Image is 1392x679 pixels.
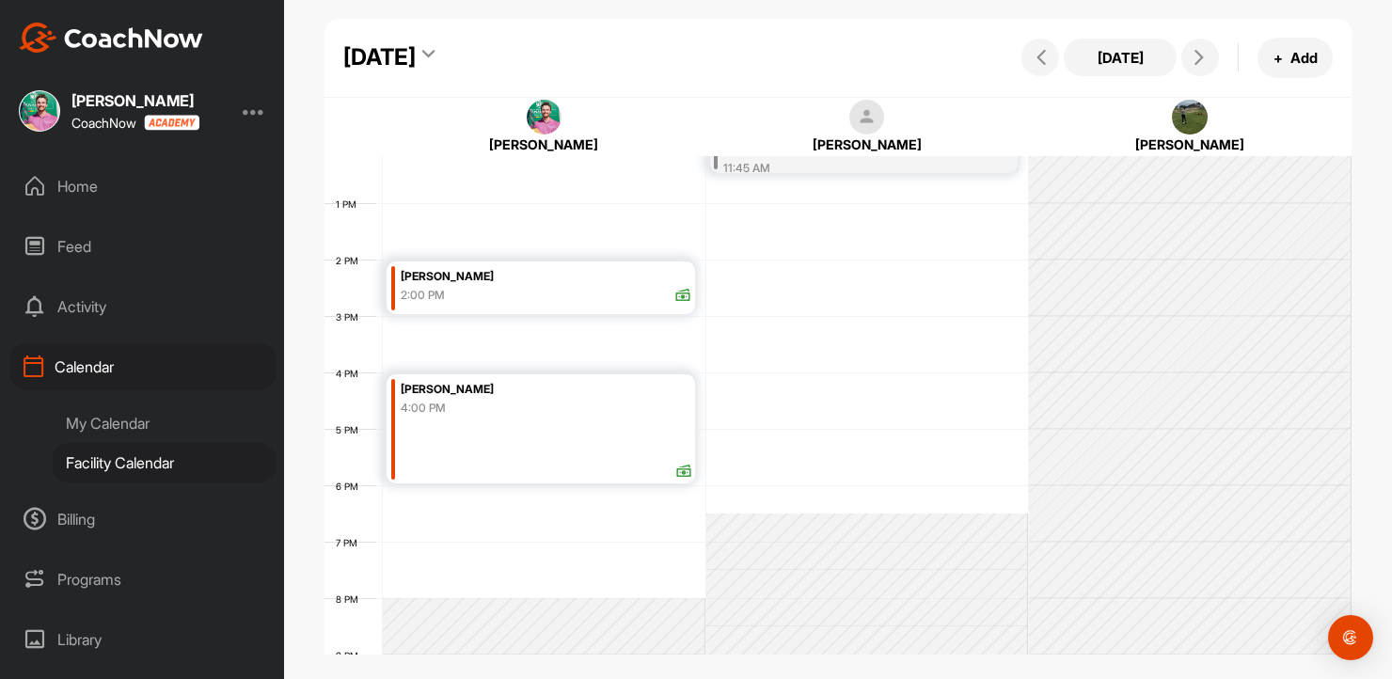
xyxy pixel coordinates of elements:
[10,496,276,543] div: Billing
[324,198,375,210] div: 1 PM
[401,379,691,401] div: [PERSON_NAME]
[324,593,377,605] div: 8 PM
[401,287,445,304] div: 2:00 PM
[10,556,276,603] div: Programs
[733,134,1001,154] div: [PERSON_NAME]
[410,134,678,154] div: [PERSON_NAME]
[324,368,377,379] div: 4 PM
[324,255,377,266] div: 2 PM
[324,481,377,492] div: 6 PM
[1056,134,1324,154] div: [PERSON_NAME]
[324,537,376,548] div: 7 PM
[144,115,199,131] img: CoachNow acadmey
[343,40,416,74] div: [DATE]
[324,311,377,323] div: 3 PM
[10,343,276,390] div: Calendar
[1258,38,1333,78] button: +Add
[401,266,691,288] div: [PERSON_NAME]
[324,424,377,435] div: 5 PM
[53,443,276,482] div: Facility Calendar
[71,93,199,108] div: [PERSON_NAME]
[401,400,446,417] div: 4:00 PM
[10,283,276,330] div: Activity
[10,223,276,270] div: Feed
[527,100,562,135] img: square_b9766a750916adaee4143e2b92a72f2b.jpg
[71,115,199,131] div: CoachNow
[19,90,60,132] img: square_b9766a750916adaee4143e2b92a72f2b.jpg
[723,160,963,177] div: 11:45 AM
[1172,100,1208,135] img: square_47ada8075d08af270c1e6dc53d1e8c88.jpg
[1328,615,1373,660] div: Open Intercom Messenger
[1064,39,1177,76] button: [DATE]
[324,650,377,661] div: 9 PM
[53,403,276,443] div: My Calendar
[10,616,276,663] div: Library
[10,163,276,210] div: Home
[1273,48,1283,68] span: +
[849,100,885,135] img: square_default-ef6cabf814de5a2bf16c804365e32c732080f9872bdf737d349900a9daf73cf9.png
[19,23,203,53] img: CoachNow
